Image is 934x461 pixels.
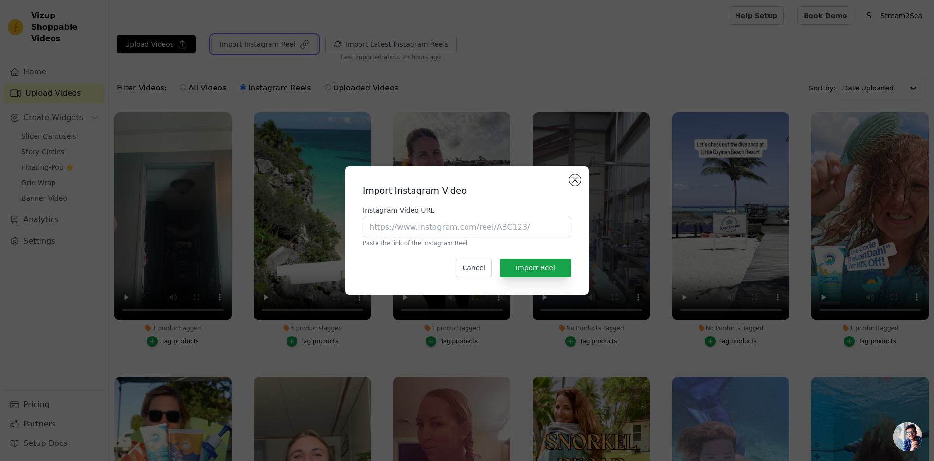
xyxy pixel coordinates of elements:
h2: Import Instagram Video [363,184,571,197]
a: Open chat [893,422,922,451]
button: Cancel [456,259,491,277]
p: Paste the link of the Instagram Reel [363,239,571,247]
button: Close modal [569,174,581,186]
button: Import Reel [500,259,571,277]
input: https://www.instagram.com/reel/ABC123/ [363,217,571,237]
label: Instagram Video URL [363,205,571,215]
